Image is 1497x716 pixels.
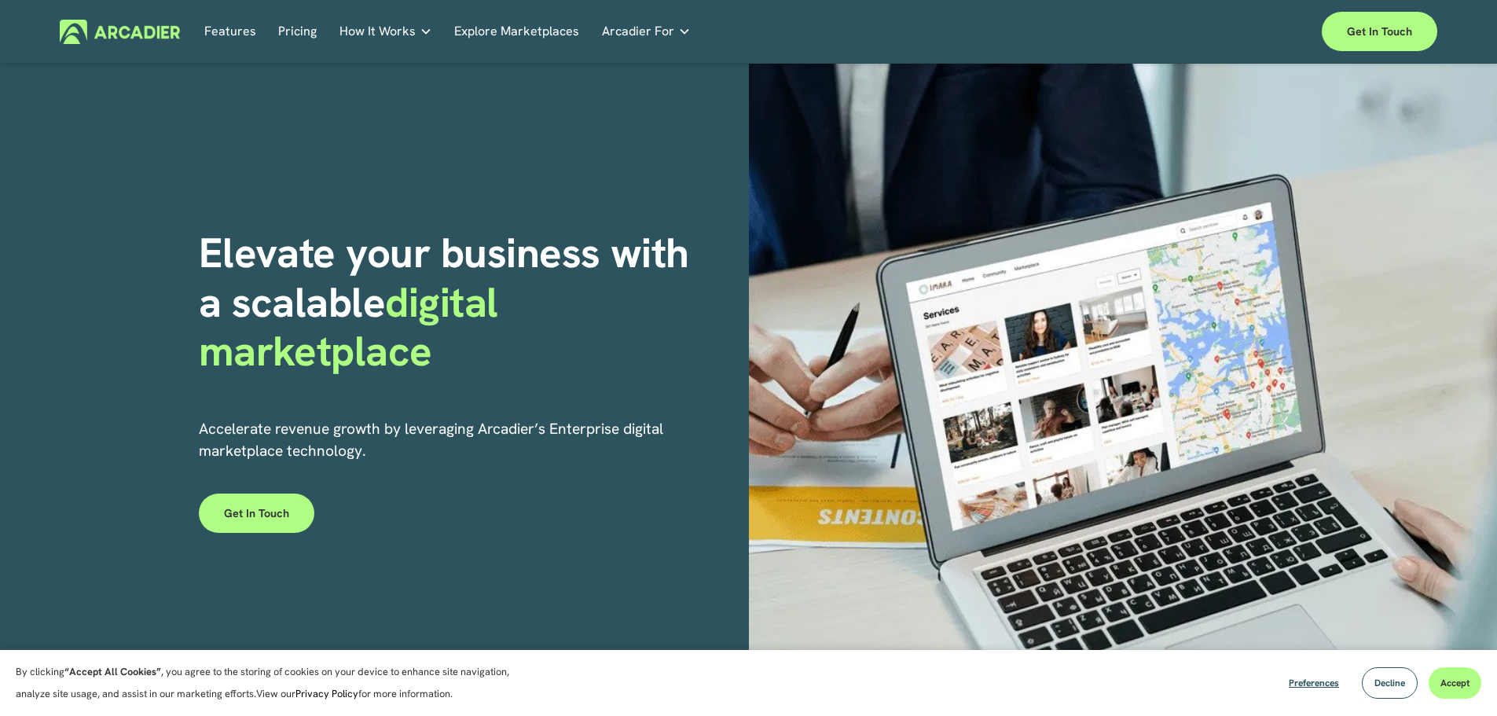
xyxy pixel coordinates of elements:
[278,20,317,44] a: Pricing
[199,226,700,329] strong: Elevate your business with a scalable
[1289,677,1339,689] span: Preferences
[199,275,509,378] strong: digital marketplace
[602,20,691,44] a: folder dropdown
[1440,677,1469,689] span: Accept
[454,20,579,44] a: Explore Marketplaces
[60,20,180,44] img: Arcadier
[1322,12,1437,51] a: Get in touch
[1362,667,1418,699] button: Decline
[204,20,256,44] a: Features
[1374,677,1405,689] span: Decline
[199,494,314,533] a: Get in touch
[339,20,416,42] span: How It Works
[295,687,358,700] a: Privacy Policy
[339,20,432,44] a: folder dropdown
[64,665,161,678] strong: “Accept All Cookies”
[16,661,527,705] p: By clicking , you agree to the storing of cookies on your device to enhance site navigation, anal...
[199,418,703,462] p: Accelerate revenue growth by leveraging Arcadier’s Enterprise digital marketplace technology.
[602,20,674,42] span: Arcadier For
[1277,667,1351,699] button: Preferences
[1429,667,1481,699] button: Accept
